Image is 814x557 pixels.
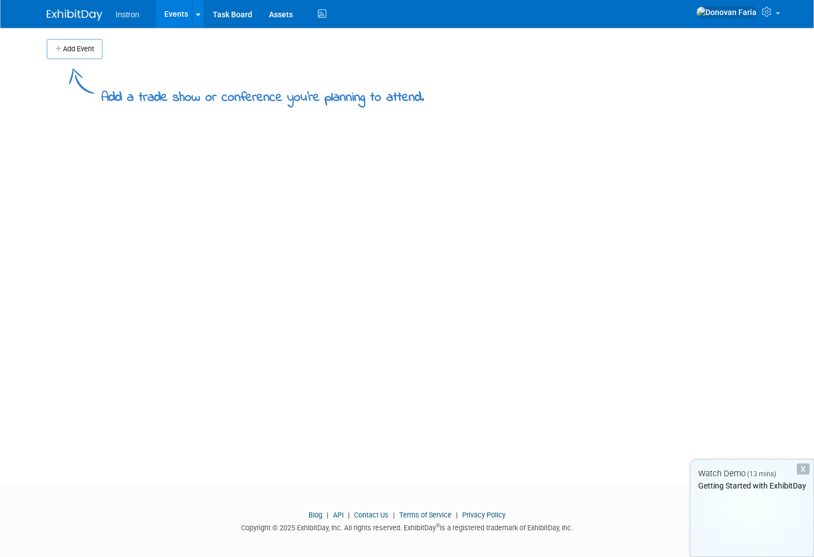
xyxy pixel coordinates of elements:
div: Watch Demo [690,468,813,480]
img: Donovan Faria [696,6,757,18]
span: Instron [116,10,140,19]
a: Contact Us [354,511,389,519]
a: Terms of Service [399,511,452,519]
span: (13 mins) [747,470,776,478]
span: | [390,511,398,519]
a: Privacy Policy [462,511,506,519]
span: | [345,511,352,519]
span: | [324,511,331,519]
a: Blog [308,511,322,519]
button: Add Event [47,39,102,59]
sup: ® [436,522,440,529]
div: Dismiss [797,463,810,475]
div: Getting Started with ExhibitDay [690,480,813,491]
a: API [333,511,344,519]
div: Add a trade show or conference you're planning to attend. [101,80,424,108]
img: ExhibitDay [47,9,102,21]
span: | [453,511,460,519]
